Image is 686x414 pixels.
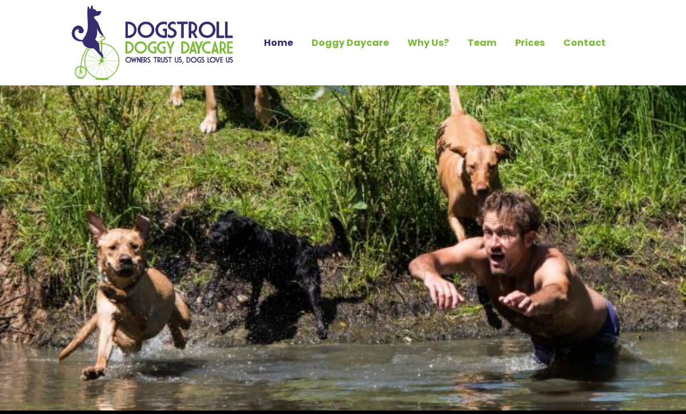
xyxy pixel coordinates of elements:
a: Prices [506,33,554,53]
img: Home [71,5,234,81]
a: Home [255,33,302,53]
a: Doggy Daycare [302,33,398,53]
a: Contact [554,33,615,53]
a: Why Us? [398,33,458,53]
a: Team [458,33,506,53]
